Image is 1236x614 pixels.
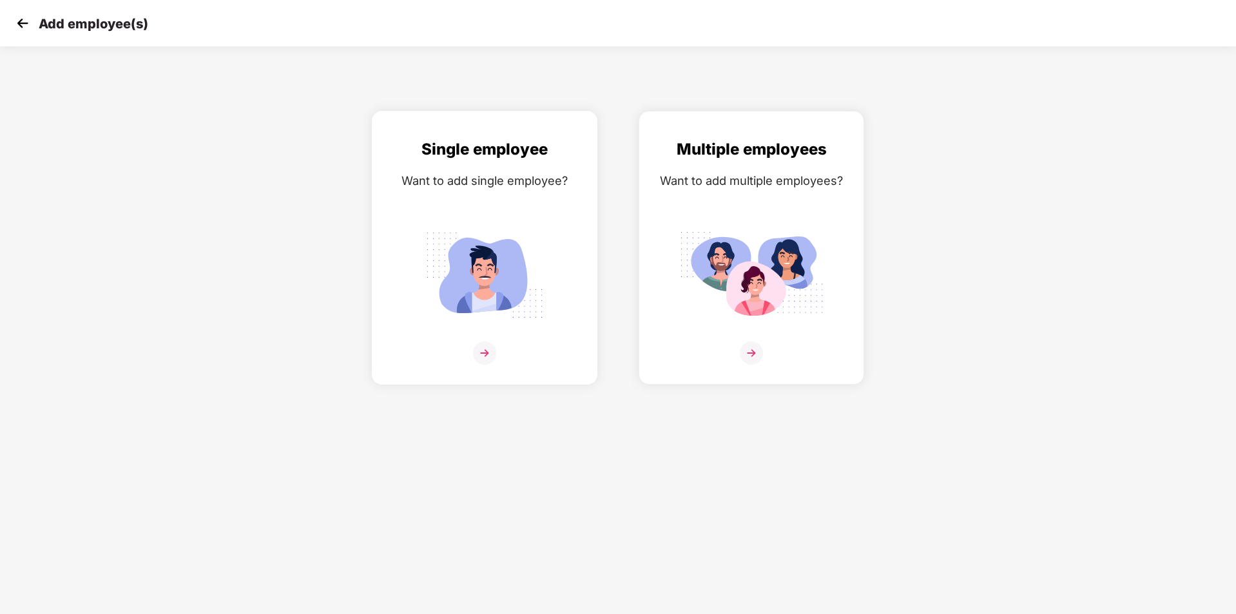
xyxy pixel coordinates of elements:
[385,171,584,190] div: Want to add single employee?
[679,225,824,325] img: svg+xml;base64,PHN2ZyB4bWxucz0iaHR0cDovL3d3dy53My5vcmcvMjAwMC9zdmciIGlkPSJNdWx0aXBsZV9lbXBsb3llZS...
[13,14,32,33] img: svg+xml;base64,PHN2ZyB4bWxucz0iaHR0cDovL3d3dy53My5vcmcvMjAwMC9zdmciIHdpZHRoPSIzMCIgaGVpZ2h0PSIzMC...
[412,225,557,325] img: svg+xml;base64,PHN2ZyB4bWxucz0iaHR0cDovL3d3dy53My5vcmcvMjAwMC9zdmciIGlkPSJTaW5nbGVfZW1wbG95ZWUiIH...
[385,137,584,162] div: Single employee
[39,16,148,32] p: Add employee(s)
[473,341,496,365] img: svg+xml;base64,PHN2ZyB4bWxucz0iaHR0cDovL3d3dy53My5vcmcvMjAwMC9zdmciIHdpZHRoPSIzNiIgaGVpZ2h0PSIzNi...
[652,171,851,190] div: Want to add multiple employees?
[652,137,851,162] div: Multiple employees
[740,341,763,365] img: svg+xml;base64,PHN2ZyB4bWxucz0iaHR0cDovL3d3dy53My5vcmcvMjAwMC9zdmciIHdpZHRoPSIzNiIgaGVpZ2h0PSIzNi...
